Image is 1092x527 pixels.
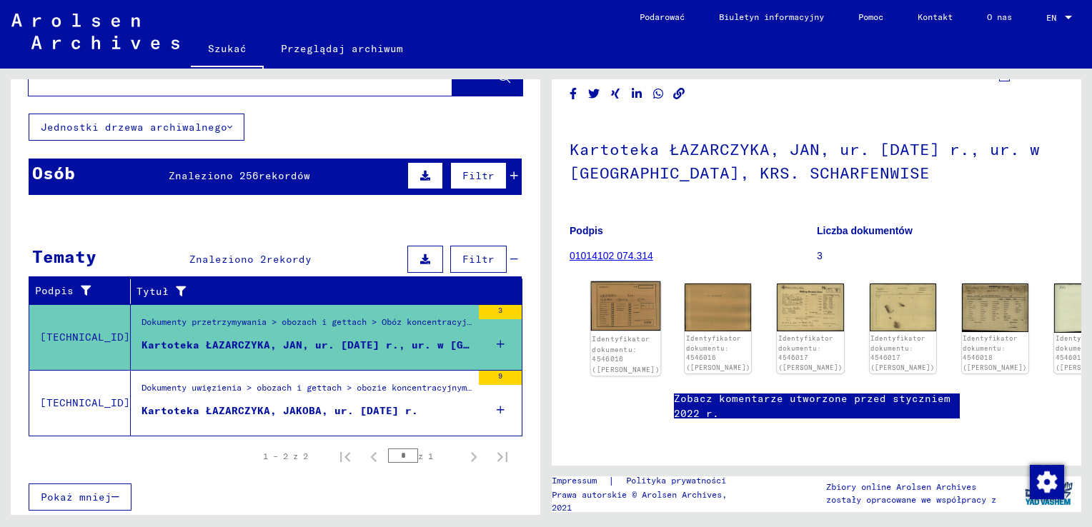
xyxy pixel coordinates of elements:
p: 3 [817,249,1063,263]
div: 1 – 2 z 2 [263,450,308,463]
img: 001.jpg [962,283,1028,332]
font: z 1 [418,451,433,461]
font: | [608,473,615,488]
button: Ostatnia strona [488,442,517,471]
a: Przeglądaj archiwum [264,31,420,66]
button: Udostępnij na Twitterze [587,85,602,103]
a: Identyfikator dokumentu: 4546017 ([PERSON_NAME]) [778,334,843,371]
div: Zmienianie zgody [1029,464,1063,498]
p: Prawa autorskie © Arolsen Archives, 2021 [552,488,750,514]
button: Kopiuj link [672,85,687,103]
font: Jednostki drzewa archiwalnego [41,121,227,134]
font: Tytuł [136,284,169,299]
span: Filtr [462,253,495,266]
button: Pierwsza strona [331,442,359,471]
a: Szukać [191,31,264,69]
div: Dokumenty przetrzymywania > obozach i gettach > Obóz koncentracyjny [GEOGRAPHIC_DATA] > Dokumenty... [142,316,472,336]
span: Pokaż mniej [41,491,111,503]
button: Udostępnij na Facebooku [566,85,581,103]
a: Zobacz komentarze utworzone przed styczniem 2022 r. [674,391,960,421]
img: 001.jpg [777,283,843,331]
b: Liczba dokumentów [817,225,913,236]
span: Znaleziono 256 [169,169,259,182]
button: Następna strona [460,442,488,471]
img: 001.jpg [591,281,661,331]
button: Pokaż mniej [29,483,131,511]
img: yv_logo.png [1022,476,1076,511]
div: Dokumenty uwięzienia > obozach i gettach > obozie koncentracyjnym [GEOGRAPHIC_DATA] > Dokumenty i... [142,381,472,401]
button: Udostępnij na Xing [608,85,623,103]
div: Podpis [35,280,134,303]
b: Podpis [570,225,603,236]
div: Tytuł [136,280,508,303]
a: 01014102 074.314 [570,250,653,261]
img: Arolsen_neg.svg [11,14,179,49]
img: Zmienianie zgody [1030,465,1064,499]
button: Filtr [450,162,507,189]
button: Udostępnij na WhatsApp [651,85,666,103]
a: Identyfikator dokumentu: 4546017 ([PERSON_NAME]) [870,334,935,371]
font: Podpis [35,283,74,298]
p: Zbiory online Arolsen Archives [826,481,996,493]
button: Udostępnij na LinkedIn [630,85,645,103]
a: Impressum [552,473,608,488]
button: Poprzednia strona [359,442,388,471]
button: Filtr [450,246,507,273]
span: rekordów [259,169,310,182]
p: zostały opracowane we współpracy z [826,493,996,506]
h1: Kartoteka ŁAZARCZYKA, JAN, ur. [DATE] r., ur. w [GEOGRAPHIC_DATA], KRS. SCHARFENWISE [570,116,1063,203]
span: EN [1046,13,1062,23]
a: Identyfikator dokumentu: 4546018 ([PERSON_NAME]) [963,334,1027,371]
img: 002.jpg [685,283,751,331]
img: 002.jpg [870,283,936,331]
div: Kartoteka ŁAZARCZYKA, JAN, ur. [DATE] r., ur. w [GEOGRAPHIC_DATA], KRS. SCHARFENWISE [142,338,472,353]
div: Osób [32,160,75,186]
a: Identyfikator dokumentu: 4546016 ([PERSON_NAME]) [686,334,750,371]
button: Jednostki drzewa archiwalnego [29,114,244,141]
span: Filtr [462,169,495,182]
a: Identyfikator dokumentu: 4546016 ([PERSON_NAME]) [592,335,660,373]
a: Polityka prywatności [615,473,743,488]
div: Kartoteka ŁAZARCZYKA, JAKOBA, ur. [DATE] r. [142,403,418,418]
